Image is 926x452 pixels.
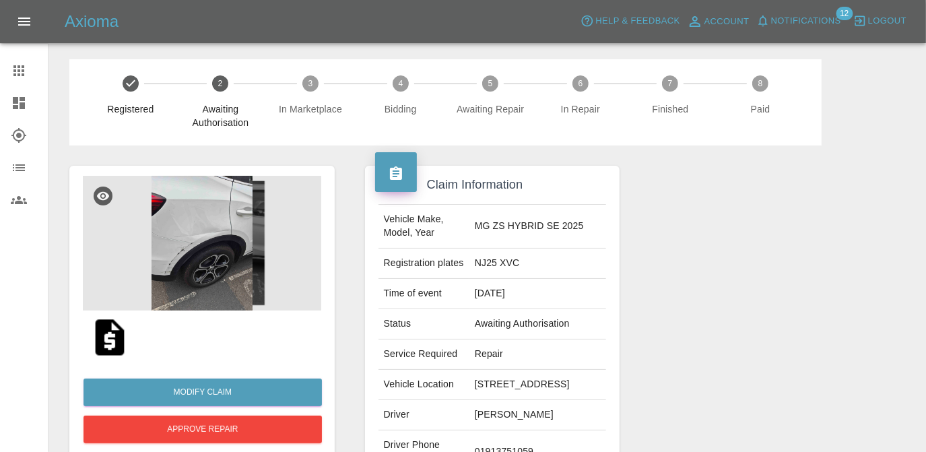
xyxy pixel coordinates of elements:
span: In Repair [541,102,620,116]
span: Bidding [361,102,440,116]
td: Driver [378,400,469,430]
button: Approve Repair [84,416,322,443]
text: 8 [758,79,763,88]
td: Repair [469,340,606,370]
text: 5 [488,79,493,88]
text: 3 [308,79,313,88]
button: Logout [850,11,910,32]
td: Status [378,309,469,340]
img: original/46b588af-8a0d-4978-85b8-b680b5f1f589 [88,316,131,359]
span: Notifications [771,13,841,29]
h5: Axioma [65,11,119,32]
td: MG ZS HYBRID SE 2025 [469,205,606,249]
button: Open drawer [8,5,40,38]
span: Logout [868,13,906,29]
td: NJ25 XVC [469,249,606,279]
h4: Claim Information [375,176,610,194]
span: Finished [631,102,710,116]
text: 2 [218,79,223,88]
td: [DATE] [469,279,606,309]
a: Account [684,11,753,32]
span: In Marketplace [271,102,350,116]
span: Awaiting Authorisation [181,102,261,129]
button: Notifications [753,11,845,32]
td: Registration plates [378,249,469,279]
img: 998f4cea-fb6e-4106-a815-a4575c0b5172 [83,176,321,311]
td: Service Required [378,340,469,370]
button: Help & Feedback [577,11,683,32]
a: Modify Claim [84,379,322,406]
td: [STREET_ADDRESS] [469,370,606,400]
span: Account [704,14,750,30]
td: Vehicle Make, Model, Year [378,205,469,249]
text: 6 [578,79,583,88]
span: Registered [91,102,170,116]
td: Awaiting Authorisation [469,309,606,340]
span: Help & Feedback [595,13,680,29]
span: Awaiting Repair [451,102,530,116]
span: Paid [721,102,800,116]
td: [PERSON_NAME] [469,400,606,430]
text: 7 [668,79,673,88]
td: Vehicle Location [378,370,469,400]
span: 12 [836,7,853,20]
text: 4 [398,79,403,88]
td: Time of event [378,279,469,309]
